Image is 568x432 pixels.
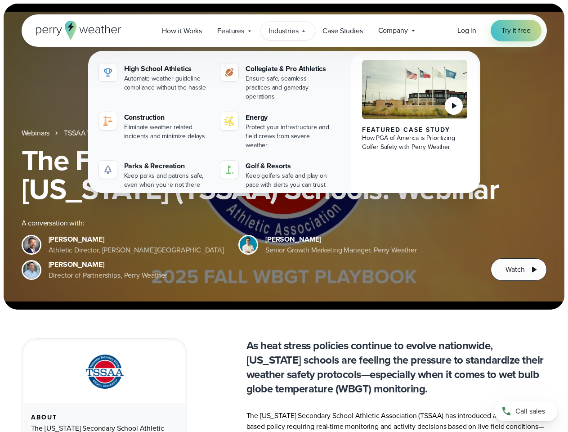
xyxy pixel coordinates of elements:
img: energy-icon@2x-1.svg [224,116,235,126]
nav: Breadcrumb [22,128,547,139]
div: Senior Growth Marketing Manager, Perry Weather [265,245,417,256]
img: golf-iconV2.svg [224,164,235,175]
a: TSSAA WBGT Fall Playbook [64,128,149,139]
span: Watch [505,264,524,275]
span: Try it free [501,25,530,36]
img: Spencer Patton, Perry Weather [240,236,257,253]
div: Automate weather guideline compliance without the hassle [124,74,210,92]
a: Energy Protect your infrastructure and field crews from severe weather [217,108,335,153]
div: Featured Case Study [362,126,468,134]
a: Webinars [22,128,50,139]
a: Call sales [494,401,557,421]
a: High School Athletics Automate weather guideline compliance without the hassle [95,60,214,96]
img: construction perry weather [103,116,113,126]
div: Protect your infrastructure and field crews from severe weather [246,123,331,150]
a: Try it free [491,20,541,41]
span: Industries [268,26,298,36]
p: As heat stress policies continue to evolve nationwide, [US_STATE] schools are feeling the pressur... [246,338,547,396]
a: PGA of America, Frisco Campus Featured Case Study How PGA of America is Prioritizing Golfer Safet... [351,53,479,200]
a: Case Studies [315,22,370,40]
div: [PERSON_NAME] [49,234,224,245]
a: How it Works [154,22,210,40]
img: proathletics-icon@2x-1.svg [224,67,235,78]
div: Construction [124,112,210,123]
div: Ensure safe, seamless practices and gameday operations [246,74,331,101]
span: Call sales [515,406,545,417]
div: Athletic Director, [PERSON_NAME][GEOGRAPHIC_DATA] [49,245,224,256]
div: About [31,414,178,421]
div: A conversation with: [22,218,477,229]
img: PGA of America, Frisco Campus [362,60,468,119]
span: Features [217,26,244,36]
h1: The Fall WBGT Playbook for [US_STATE] (TSSAA) Schools: Webinar [22,146,547,203]
a: Parks & Recreation Keep parks and patrons safe, even when you're not there [95,157,214,193]
a: Golf & Resorts Keep golfers safe and play on pace with alerts you can trust [217,157,335,193]
div: Collegiate & Pro Athletics [246,63,331,74]
button: Watch [491,258,546,281]
img: highschool-icon.svg [103,67,113,78]
div: Energy [246,112,331,123]
span: How it Works [162,26,202,36]
span: Company [378,25,408,36]
a: Log in [457,25,476,36]
a: Collegiate & Pro Athletics Ensure safe, seamless practices and gameday operations [217,60,335,105]
div: How PGA of America is Prioritizing Golfer Safety with Perry Weather [362,134,468,152]
span: Case Studies [322,26,362,36]
img: Jeff Wood [23,261,40,279]
div: [PERSON_NAME] [49,259,167,270]
div: Keep golfers safe and play on pace with alerts you can trust [246,171,331,189]
a: construction perry weather Construction Eliminate weather related incidents and minimize delays [95,108,214,144]
img: TSSAA-Tennessee-Secondary-School-Athletic-Association.svg [74,351,134,392]
img: Brian Wyatt [23,236,40,253]
div: Golf & Resorts [246,161,331,171]
div: Keep parks and patrons safe, even when you're not there [124,171,210,189]
div: High School Athletics [124,63,210,74]
img: parks-icon-grey.svg [103,164,113,175]
div: Parks & Recreation [124,161,210,171]
div: [PERSON_NAME] [265,234,417,245]
div: Eliminate weather related incidents and minimize delays [124,123,210,141]
div: Director of Partnerships, Perry Weather [49,270,167,281]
